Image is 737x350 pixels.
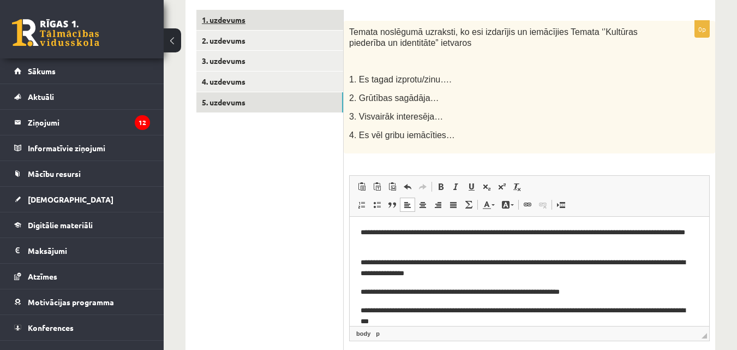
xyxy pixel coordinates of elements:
a: Informatīvie ziņojumi [14,135,150,161]
a: Paste (Ctrl+V) [354,180,369,194]
span: Mācību resursi [28,169,81,179]
a: Motivācijas programma [14,289,150,315]
a: Redo (Ctrl+Y) [415,180,430,194]
a: Sākums [14,58,150,84]
span: Aktuāli [28,92,54,102]
a: p element [374,329,382,339]
a: Unlink [535,198,550,212]
a: Remove Format [510,180,525,194]
span: Sākums [28,66,56,76]
a: Maksājumi [14,238,150,263]
span: [DEMOGRAPHIC_DATA] [28,194,113,204]
a: Insert/Remove Numbered List [354,198,369,212]
a: Ziņojumi12 [14,110,150,135]
a: Insert/Remove Bulleted List [369,198,385,212]
a: 5. uzdevums [196,92,343,112]
a: Atzīmes [14,264,150,289]
a: Align Left [400,198,415,212]
a: Background Color [498,198,517,212]
a: Block Quote [385,198,400,212]
a: 2. uzdevums [196,31,343,51]
a: Mācību resursi [14,161,150,186]
a: Align Right [430,198,446,212]
a: Konferences [14,315,150,340]
a: 3. uzdevums [196,51,343,71]
span: Digitālie materiāli [28,220,93,230]
legend: Informatīvie ziņojumi [28,135,150,161]
span: 1. Es tagad izprotu/zinu…. [349,75,452,84]
span: Motivācijas programma [28,297,114,307]
a: 4. uzdevums [196,72,343,92]
p: 0p [694,20,710,38]
span: 2. Grūtības sagādāja… [349,93,439,103]
legend: Ziņojumi [28,110,150,135]
span: 3. Visvairāk interesēja… [349,112,443,121]
a: Underline (Ctrl+U) [464,180,479,194]
a: Insert Page Break for Printing [553,198,568,212]
iframe: Editor, wiswyg-editor-user-answer-47433958000080 [350,217,709,326]
a: Rīgas 1. Tālmācības vidusskola [12,19,99,46]
a: Aktuāli [14,84,150,109]
a: Link (Ctrl+K) [520,198,535,212]
a: [DEMOGRAPHIC_DATA] [14,187,150,212]
a: Digitālie materiāli [14,212,150,238]
a: Superscript [494,180,510,194]
a: body element [354,329,373,339]
a: Undo (Ctrl+Z) [400,180,415,194]
a: 1. uzdevums [196,10,343,30]
a: Paste from Word [385,180,400,194]
span: Temata noslēgumā uzraksti, ko esi izdarījis un iemācījies Temata ‘’Kultūras piederība un identitā... [349,27,638,48]
span: 4. Es vēl gribu iemācīties… [349,130,455,140]
legend: Maksājumi [28,238,150,263]
a: Bold (Ctrl+B) [433,180,448,194]
span: Resize [702,333,707,339]
a: Text Color [479,198,498,212]
a: Paste as plain text (Ctrl+Shift+V) [369,180,385,194]
a: Math [461,198,476,212]
span: Atzīmes [28,271,57,281]
a: Center [415,198,430,212]
a: Justify [446,198,461,212]
span: Konferences [28,323,74,333]
body: Editor, wiswyg-editor-user-answer-47433958000080 [11,10,349,111]
i: 12 [135,115,150,130]
a: Subscript [479,180,494,194]
a: Italic (Ctrl+I) [448,180,464,194]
